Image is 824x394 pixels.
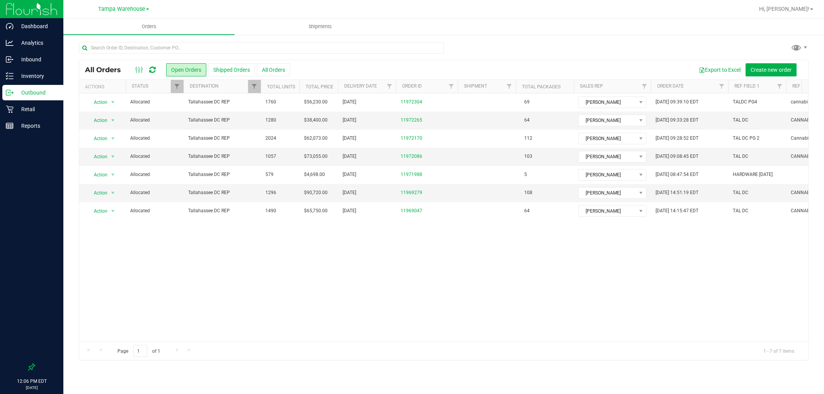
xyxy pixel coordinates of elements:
span: [DATE] [343,189,356,196]
span: [DATE] [343,98,356,106]
span: 1 - 7 of 7 items [757,345,800,357]
p: Inventory [14,71,60,81]
span: [PERSON_NAME] [579,115,636,126]
span: select [108,169,118,180]
span: select [108,97,118,108]
span: Tallahassee DC REP [188,171,256,178]
a: Filter [445,80,458,93]
span: cannabis [791,98,810,106]
span: Create new order [751,67,792,73]
span: Tallahassee DC REP [188,153,256,160]
a: Filter [638,80,651,93]
inline-svg: Reports [6,122,14,130]
p: Analytics [14,38,60,47]
span: select [108,115,118,126]
span: 579 [265,171,274,178]
a: Status [132,83,148,89]
span: [PERSON_NAME] [579,97,636,108]
span: CANNABIS [791,153,814,160]
span: Tallahassee DC REP [188,207,256,215]
span: $38,400.00 [304,117,328,124]
span: Tallahassee DC REP [188,135,256,142]
a: Order Date [657,83,684,89]
span: 112 [520,133,536,144]
span: 103 [520,151,536,162]
span: TAL DC [733,117,748,124]
a: Ref Field 1 [734,83,759,89]
p: Dashboard [14,22,60,31]
span: Action [87,206,108,216]
span: TAL DC PG 2 [733,135,759,142]
span: 108 [520,187,536,198]
span: 69 [520,96,533,108]
a: Shipment [464,83,487,89]
a: Destination [190,83,219,89]
a: 11971988 [401,171,422,178]
span: $4,698.00 [304,171,325,178]
span: 5 [520,169,531,180]
span: 1057 [265,153,276,160]
span: Cannabis [791,135,811,142]
a: Total Units [267,84,295,90]
span: Page of 1 [111,345,166,357]
span: Allocated [130,207,179,215]
inline-svg: Analytics [6,39,14,47]
span: $56,230.00 [304,98,328,106]
span: CANNABIS [791,117,814,124]
span: Tallahassee DC REP [188,117,256,124]
span: Tallahassee DC REP [188,98,256,106]
iframe: Resource center unread badge [23,331,32,340]
a: Order ID [402,83,422,89]
a: 11972086 [401,153,422,160]
p: Inbound [14,55,60,64]
a: Shipments [234,19,406,35]
span: [PERSON_NAME] [579,188,636,198]
span: [PERSON_NAME] [579,169,636,180]
span: [PERSON_NAME] [579,206,636,216]
a: Filter [503,80,516,93]
p: Reports [14,121,60,130]
a: Ref Field 2 [792,83,817,89]
span: HARDWARE [DATE] [733,171,773,178]
span: TAL DC [733,153,748,160]
p: 12:06 PM EDT [3,378,60,385]
iframe: Resource center [8,332,31,355]
span: $62,073.00 [304,135,328,142]
span: Allocated [130,135,179,142]
span: CANNABIS [791,189,814,196]
inline-svg: Dashboard [6,22,14,30]
span: 2024 [265,135,276,142]
p: Outbound [14,88,60,97]
span: TAL DC [733,207,748,215]
span: [DATE] [343,153,356,160]
a: 11972170 [401,135,422,142]
a: Orders [63,19,234,35]
inline-svg: Inventory [6,72,14,80]
a: Delivery Date [344,83,377,89]
span: [DATE] [343,207,356,215]
span: [DATE] 09:39:10 EDT [656,98,698,106]
span: Hi, [PERSON_NAME]! [759,6,809,12]
button: Export to Excel [694,63,746,76]
input: Search Order ID, Destination, Customer PO... [79,42,444,54]
a: 11972265 [401,117,422,124]
a: Sales Rep [580,83,603,89]
span: $90,720.00 [304,189,328,196]
span: CANNABIS [791,207,814,215]
a: Filter [383,80,396,93]
button: Shipped Orders [208,63,255,76]
inline-svg: Outbound [6,89,14,96]
button: Create new order [746,63,797,76]
a: Filter [171,80,183,93]
span: [DATE] 14:51:19 EDT [656,189,698,196]
button: All Orders [257,63,290,76]
inline-svg: Inbound [6,56,14,63]
button: Open Orders [166,63,206,76]
span: Tampa Warehouse [98,6,145,12]
p: Retail [14,105,60,114]
span: Action [87,151,108,162]
span: [DATE] 14:15:47 EDT [656,207,698,215]
span: [DATE] 09:28:52 EDT [656,135,698,142]
span: Allocated [130,153,179,160]
span: Allocated [130,117,179,124]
